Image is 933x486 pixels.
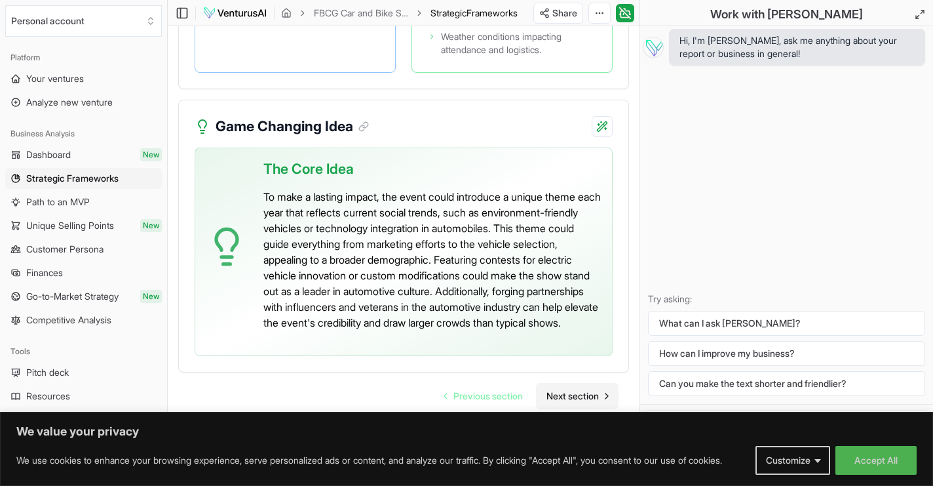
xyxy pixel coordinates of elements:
img: logo [202,5,267,21]
button: Accept All [835,446,917,475]
div: Business Analysis [5,123,162,144]
button: How can I improve my business? [648,341,925,366]
a: FBCG Car and Bike Show [314,7,408,20]
p: Try asking: [648,293,925,306]
a: Finances [5,262,162,283]
span: New [140,219,162,232]
a: Competitive Analysis [5,310,162,331]
a: Go-to-Market StrategyNew [5,286,162,307]
a: Pitch deck [5,362,162,383]
span: Unique Selling Points [26,219,114,232]
p: We value your privacy [16,424,917,439]
button: What can I ask [PERSON_NAME]? [648,311,925,336]
span: Resources [26,390,70,403]
p: We use cookies to enhance your browsing experience, serve personalized ads or content, and analyz... [16,453,722,468]
a: Go to next page [536,383,619,409]
nav: breadcrumb [281,7,518,20]
nav: pagination [434,383,619,409]
span: Previous section [453,390,523,403]
button: Can you make the text shorter and friendlier? [648,371,925,396]
a: Strategic Frameworks [5,168,162,189]
h2: Work with [PERSON_NAME] [710,5,863,24]
span: Analyze new venture [26,96,113,109]
span: Strategic Frameworks [26,172,119,185]
a: Analyze new venture [5,92,162,113]
p: To make a lasting impact, the event could introduce a unique theme each year that reflects curren... [263,189,601,331]
img: Vera [643,37,664,58]
span: Weather conditions impacting attendance and logistics. [441,30,596,56]
span: Hi, I'm [PERSON_NAME], ask me anything about your report or business in general! [679,34,915,60]
span: Path to an MVP [26,195,90,209]
a: DashboardNew [5,144,162,165]
span: Your ventures [26,72,84,85]
button: Select an organization [5,5,162,37]
button: Share [533,3,583,24]
span: Share [552,7,577,20]
span: Customer Persona [26,243,104,256]
h3: Game Changing Idea [216,116,369,137]
button: Customize [755,446,830,475]
a: Resources [5,386,162,407]
a: Unique Selling PointsNew [5,215,162,236]
span: Dashboard [26,148,71,161]
span: Frameworks [466,7,518,18]
span: StrategicFrameworks [430,7,518,20]
div: Tools [5,341,162,362]
span: New [140,148,162,161]
span: The Core Idea [263,159,354,180]
span: Competitive Analysis [26,314,111,327]
span: Finances [26,266,63,279]
a: Your ventures [5,68,162,89]
span: New [140,290,162,303]
span: Go-to-Market Strategy [26,290,119,303]
a: Path to an MVP [5,192,162,213]
span: Next section [546,390,599,403]
a: Customer Persona [5,239,162,260]
div: Platform [5,47,162,68]
span: Pitch deck [26,366,69,379]
a: Go to previous page [434,383,533,409]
